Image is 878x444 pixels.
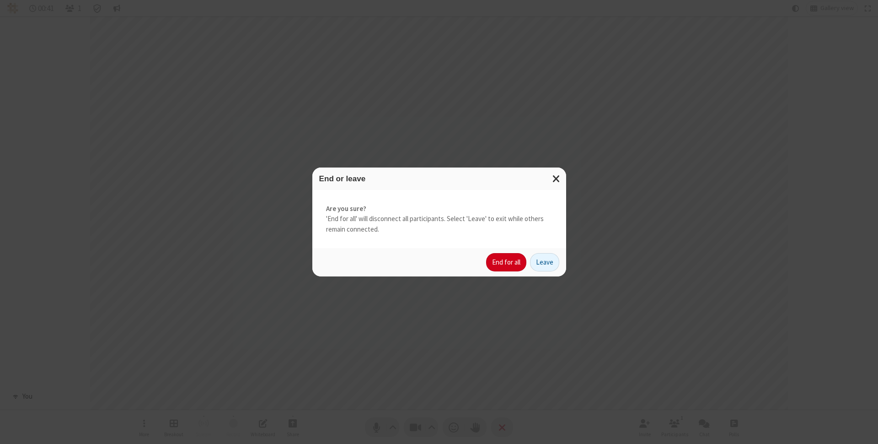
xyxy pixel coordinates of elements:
[530,253,559,271] button: Leave
[312,190,566,249] div: 'End for all' will disconnect all participants. Select 'Leave' to exit while others remain connec...
[326,204,552,214] strong: Are you sure?
[486,253,526,271] button: End for all
[547,168,566,190] button: Close modal
[319,174,559,183] h3: End or leave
